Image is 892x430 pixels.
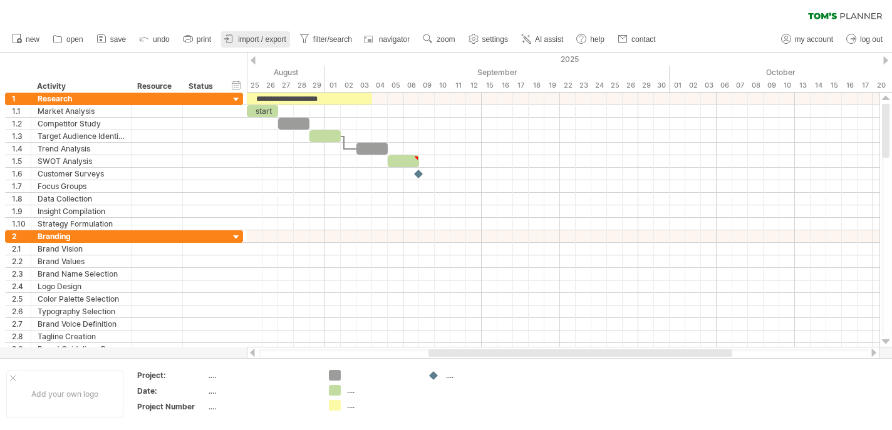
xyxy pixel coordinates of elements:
[294,79,309,92] div: Thursday, 28 August 2025
[717,79,732,92] div: Monday, 6 October 2025
[732,79,748,92] div: Tuesday, 7 October 2025
[437,35,455,44] span: zoom
[513,79,529,92] div: Wednesday, 17 September 2025
[795,79,811,92] div: Monday, 13 October 2025
[38,193,125,205] div: Data Collection
[403,79,419,92] div: Monday, 8 September 2025
[238,35,286,44] span: import / export
[347,385,415,396] div: ....
[38,280,125,292] div: Logo Design
[372,79,388,92] div: Thursday, 4 September 2025
[544,79,560,92] div: Friday, 19 September 2025
[209,386,314,396] div: ....
[12,255,31,267] div: 2.2
[26,35,39,44] span: new
[535,35,563,44] span: AI assist
[137,386,206,396] div: Date:
[137,401,206,412] div: Project Number
[12,143,31,155] div: 1.4
[247,105,278,117] div: start
[38,93,125,105] div: Research
[482,79,497,92] div: Monday, 15 September 2025
[262,79,278,92] div: Tuesday, 26 August 2025
[180,31,215,48] a: print
[701,79,717,92] div: Friday, 3 October 2025
[38,105,125,117] div: Market Analysis
[38,218,125,230] div: Strategy Formulation
[137,370,206,381] div: Project:
[591,79,607,92] div: Wednesday, 24 September 2025
[842,79,858,92] div: Thursday, 16 October 2025
[529,79,544,92] div: Thursday, 18 September 2025
[623,79,638,92] div: Friday, 26 September 2025
[38,143,125,155] div: Trend Analysis
[153,35,170,44] span: undo
[38,168,125,180] div: Customer Surveys
[873,79,889,92] div: Monday, 20 October 2025
[12,168,31,180] div: 1.6
[38,155,125,167] div: SWOT Analysis
[37,80,124,93] div: Activity
[685,79,701,92] div: Thursday, 2 October 2025
[860,35,883,44] span: log out
[347,400,415,411] div: ....
[607,79,623,92] div: Thursday, 25 September 2025
[247,79,262,92] div: Monday, 25 August 2025
[12,118,31,130] div: 1.2
[309,79,325,92] div: Friday, 29 August 2025
[778,31,837,48] a: my account
[341,79,356,92] div: Tuesday, 2 September 2025
[6,371,123,417] div: Add your own logo
[38,318,125,330] div: Brand Voice Definition
[419,79,435,92] div: Tuesday, 9 September 2025
[654,79,670,92] div: Tuesday, 30 September 2025
[49,31,87,48] a: open
[12,243,31,255] div: 2.1
[482,35,508,44] span: settings
[518,31,567,48] a: AI assist
[858,79,873,92] div: Friday, 17 October 2025
[313,35,352,44] span: filter/search
[435,79,450,92] div: Wednesday, 10 September 2025
[450,79,466,92] div: Thursday, 11 September 2025
[631,35,656,44] span: contact
[843,31,886,48] a: log out
[12,180,31,192] div: 1.7
[811,79,826,92] div: Tuesday, 14 October 2025
[764,79,779,92] div: Thursday, 9 October 2025
[12,230,31,242] div: 2
[38,268,125,280] div: Brand Name Selection
[420,31,459,48] a: zoom
[12,130,31,142] div: 1.3
[362,31,413,48] a: navigator
[466,79,482,92] div: Friday, 12 September 2025
[497,79,513,92] div: Tuesday, 16 September 2025
[573,31,608,48] a: help
[12,305,31,317] div: 2.6
[748,79,764,92] div: Wednesday, 8 October 2025
[93,31,130,48] a: save
[12,218,31,230] div: 1.10
[826,79,842,92] div: Wednesday, 15 October 2025
[38,293,125,305] div: Color Palette Selection
[325,66,670,79] div: September 2025
[576,79,591,92] div: Tuesday, 23 September 2025
[137,80,175,93] div: Resource
[209,370,314,381] div: ....
[12,193,31,205] div: 1.8
[12,330,31,342] div: 2.8
[66,35,83,44] span: open
[12,205,31,217] div: 1.9
[795,35,833,44] span: my account
[465,31,512,48] a: settings
[779,79,795,92] div: Friday, 10 October 2025
[38,230,125,242] div: Branding
[38,118,125,130] div: Competitor Study
[446,370,514,381] div: ....
[296,31,356,48] a: filter/search
[12,318,31,330] div: 2.7
[110,35,126,44] span: save
[38,255,125,267] div: Brand Values
[388,79,403,92] div: Friday, 5 September 2025
[638,79,654,92] div: Monday, 29 September 2025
